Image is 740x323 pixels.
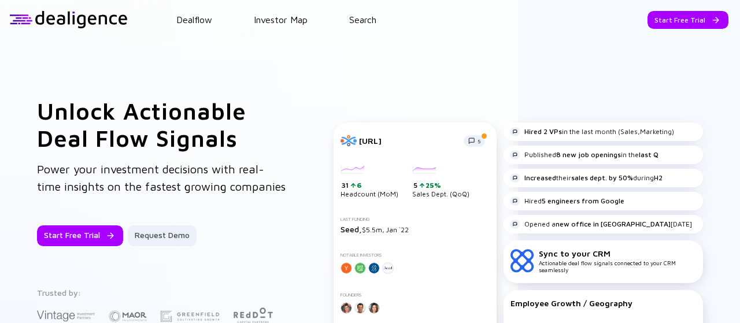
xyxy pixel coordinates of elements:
[161,311,219,322] img: Greenfield Partners
[349,14,376,25] a: Search
[556,220,671,228] strong: new office in [GEOGRAPHIC_DATA]
[176,14,212,25] a: Dealflow
[128,225,197,246] button: Request Demo
[539,248,696,273] div: Actionable deal flow signals connected to your CRM seamlessly
[37,162,286,193] span: Power your investment decisions with real-time insights on the fastest growing companies
[524,173,556,182] strong: Increased
[341,224,490,234] div: $5.5m, Jan `22
[356,181,362,190] div: 6
[510,127,674,136] div: in the last month (Sales,Marketing)
[647,11,728,29] button: Start Free Trial
[341,217,490,222] div: Last Funding
[37,97,287,151] h1: Unlock Actionable Deal Flow Signals
[412,165,469,199] div: Sales Dept. (QoQ)
[510,173,663,183] div: their during
[341,165,398,199] div: Headcount (MoM)
[510,220,692,229] div: Opened a [DATE]
[654,173,663,182] strong: H2
[359,136,457,146] div: [URL]
[639,150,658,159] strong: last Q
[510,298,696,308] div: Employee Growth / Geography
[413,181,469,190] div: 5
[341,292,490,298] div: Founders
[254,14,308,25] a: Investor Map
[342,181,398,190] div: 31
[542,196,624,205] strong: 5 engineers from Google
[510,150,658,159] div: Published in the
[556,150,621,159] strong: 8 new job openings
[539,248,696,258] div: Sync to your CRM
[510,196,624,206] div: Hired
[571,173,633,182] strong: sales dept. by 50%
[424,181,441,190] div: 25%
[37,288,285,298] div: Trusted by:
[341,253,490,258] div: Notable Investors
[37,225,123,246] button: Start Free Trial
[37,309,95,322] img: Vintage Investment Partners
[524,127,562,136] strong: Hired 2 VPs
[341,224,362,234] span: Seed,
